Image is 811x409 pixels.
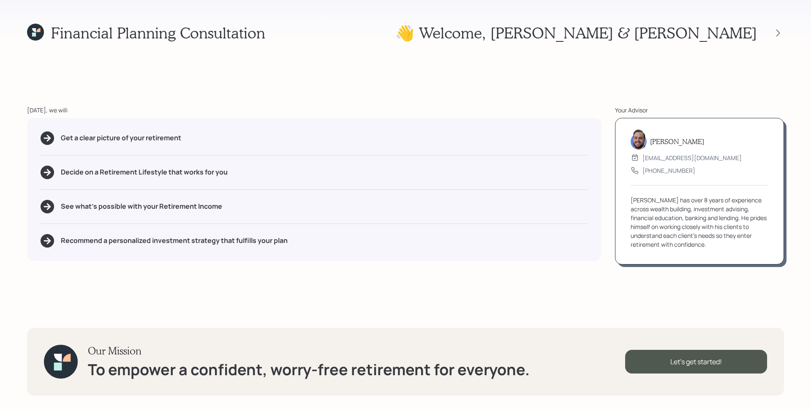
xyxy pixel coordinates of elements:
[61,202,222,210] h5: See what's possible with your Retirement Income
[61,168,228,176] h5: Decide on a Retirement Lifestyle that works for you
[88,360,530,379] h1: To empower a confident, worry-free retirement for everyone.
[625,350,767,374] div: Let's get started!
[615,106,784,115] div: Your Advisor
[61,237,288,245] h5: Recommend a personalized investment strategy that fulfills your plan
[27,106,601,115] div: [DATE], we will:
[51,24,265,42] h1: Financial Planning Consultation
[88,345,530,357] h3: Our Mission
[61,134,181,142] h5: Get a clear picture of your retirement
[631,129,647,150] img: james-distasi-headshot.png
[642,153,742,162] div: [EMAIL_ADDRESS][DOMAIN_NAME]
[395,24,757,42] h1: 👋 Welcome , [PERSON_NAME] & [PERSON_NAME]
[642,166,695,175] div: [PHONE_NUMBER]
[631,196,768,249] div: [PERSON_NAME] has over 8 years of experience across wealth building, investment advising, financi...
[650,137,704,145] h5: [PERSON_NAME]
